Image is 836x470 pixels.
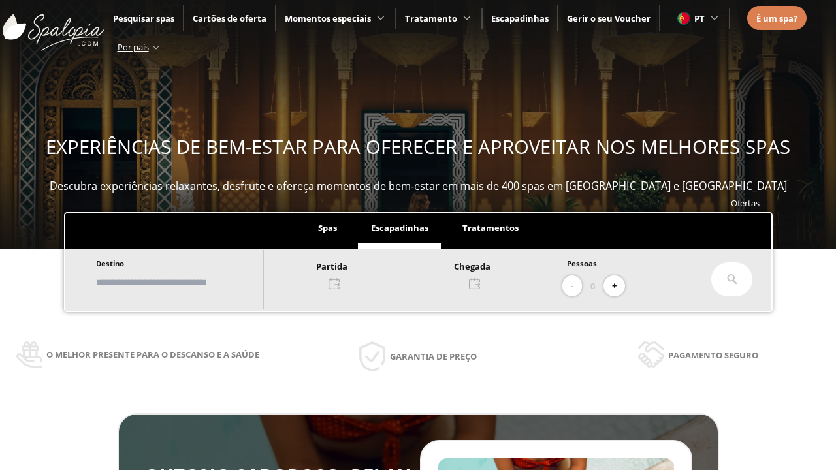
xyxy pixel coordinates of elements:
[96,258,124,268] span: Destino
[193,12,266,24] a: Cartões de oferta
[731,197,760,209] a: Ofertas
[590,279,595,293] span: 0
[46,347,259,362] span: O melhor presente para o descanso e a saúde
[603,275,625,297] button: +
[567,258,597,268] span: Pessoas
[390,349,477,364] span: Garantia de preço
[46,134,790,160] span: EXPERIÊNCIAS DE BEM-ESTAR PARA OFERECER E APROVEITAR NOS MELHORES SPAS
[462,222,519,234] span: Tratamentos
[756,12,797,24] span: É um spa?
[668,348,758,362] span: Pagamento seguro
[371,222,428,234] span: Escapadinhas
[562,275,582,297] button: -
[318,222,337,234] span: Spas
[118,41,149,53] span: Por país
[567,12,651,24] a: Gerir o seu Voucher
[113,12,174,24] a: Pesquisar spas
[756,11,797,25] a: É um spa?
[491,12,549,24] a: Escapadinhas
[3,1,104,51] img: ImgLogoSpalopia.BvClDcEz.svg
[50,179,787,193] span: Descubra experiências relaxantes, desfrute e ofereça momentos de bem-estar em mais de 400 spas em...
